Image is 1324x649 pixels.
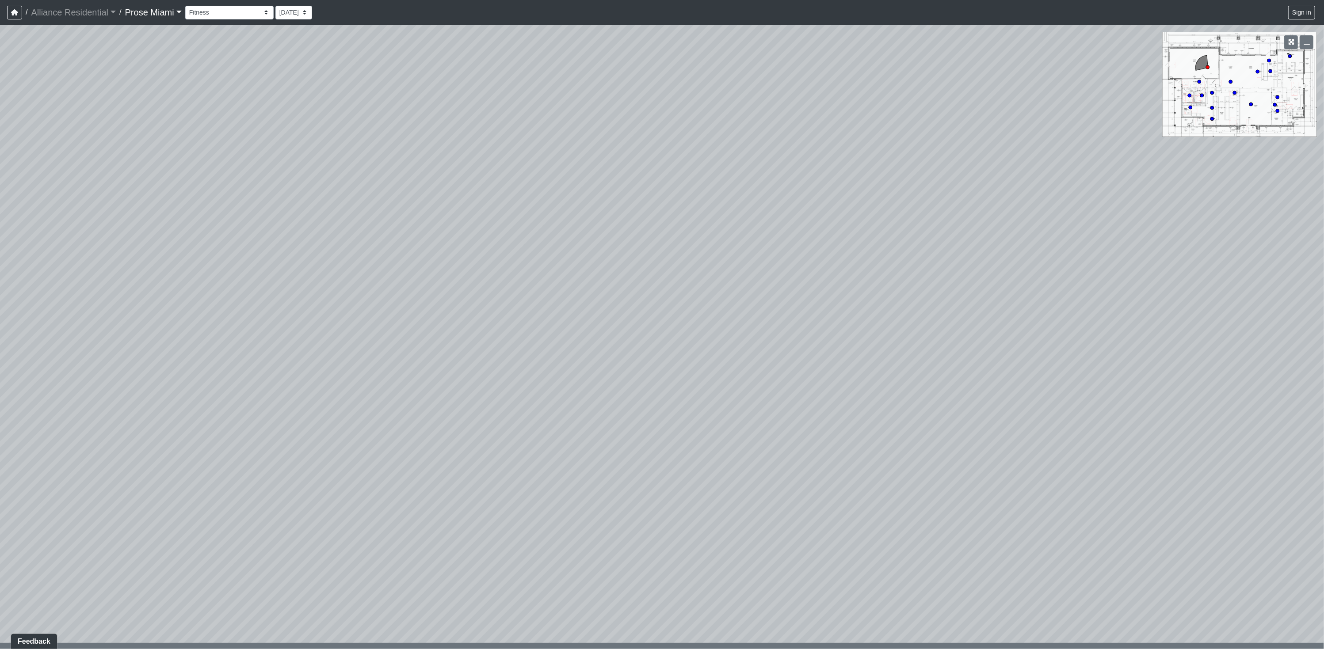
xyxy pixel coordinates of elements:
[31,4,116,21] a: Alliance Residential
[116,4,125,21] span: /
[1288,6,1315,19] button: Sign in
[125,4,182,21] a: Prose Miami
[22,4,31,21] span: /
[7,631,59,649] iframe: Ybug feedback widget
